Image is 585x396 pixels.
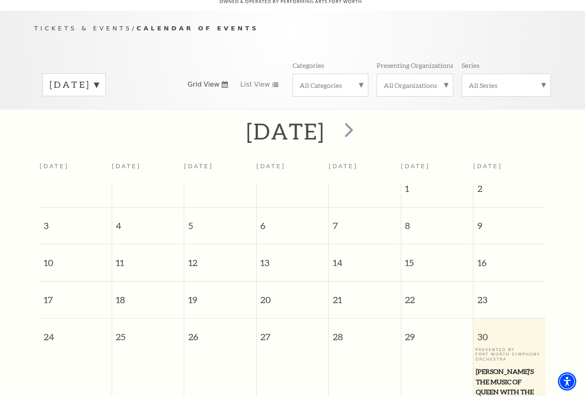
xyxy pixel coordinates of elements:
[473,319,545,347] span: 30
[384,81,446,90] label: All Organizations
[401,281,473,310] span: 22
[257,244,328,273] span: 13
[256,158,328,182] th: [DATE]
[473,208,545,237] span: 9
[473,182,545,199] span: 2
[329,244,400,273] span: 14
[377,61,453,70] p: Presenting Organizations
[40,158,112,182] th: [DATE]
[40,319,112,347] span: 24
[137,25,259,32] span: Calendar of Events
[329,281,400,310] span: 21
[257,281,328,310] span: 20
[401,208,473,237] span: 8
[246,118,325,144] h2: [DATE]
[469,81,544,90] label: All Series
[40,244,112,273] span: 10
[240,80,270,89] span: List View
[558,372,576,391] div: Accessibility Menu
[50,78,99,91] label: [DATE]
[401,163,430,169] span: [DATE]
[333,117,363,146] button: next
[300,81,361,90] label: All Categories
[40,281,112,310] span: 17
[184,208,256,237] span: 5
[329,319,400,347] span: 28
[184,281,256,310] span: 19
[401,244,473,273] span: 15
[34,25,132,32] span: Tickets & Events
[184,244,256,273] span: 12
[112,158,184,182] th: [DATE]
[184,158,256,182] th: [DATE]
[40,208,112,237] span: 3
[112,281,184,310] span: 18
[257,319,328,347] span: 27
[473,244,545,273] span: 16
[34,23,551,34] p: /
[329,208,400,237] span: 7
[257,208,328,237] span: 6
[473,281,545,310] span: 23
[187,80,220,89] span: Grid View
[473,163,502,169] span: [DATE]
[462,61,480,70] p: Series
[112,319,184,347] span: 25
[292,61,324,70] p: Categories
[401,182,473,199] span: 1
[112,244,184,273] span: 11
[329,158,401,182] th: [DATE]
[401,319,473,347] span: 29
[184,319,256,347] span: 26
[475,347,543,361] p: Presented By Fort Worth Symphony Orchestra
[112,208,184,237] span: 4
